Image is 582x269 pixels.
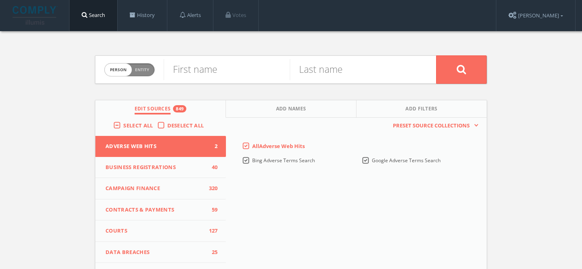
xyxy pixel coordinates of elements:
[389,122,479,130] button: Preset Source Collections
[95,100,226,118] button: Edit Sources849
[123,122,153,129] span: Select All
[356,100,487,118] button: Add Filters
[206,163,218,172] span: 40
[206,248,218,256] span: 25
[105,227,206,235] span: Courts
[372,157,441,164] span: Google Adverse Terms Search
[13,6,58,25] img: illumis
[105,64,132,76] span: person
[173,105,186,112] div: 849
[105,184,206,193] span: Campaign Finance
[206,184,218,193] span: 320
[95,242,226,263] button: Data Breaches25
[95,157,226,178] button: Business Registrations40
[105,206,206,214] span: Contracts & Payments
[389,122,474,130] span: Preset Source Collections
[206,227,218,235] span: 127
[135,67,149,73] span: Entity
[105,142,206,150] span: Adverse Web Hits
[95,136,226,157] button: Adverse Web Hits2
[206,206,218,214] span: 59
[105,248,206,256] span: Data Breaches
[252,142,305,150] span: All Adverse Web Hits
[252,157,315,164] span: Bing Adverse Terms Search
[135,105,171,114] span: Edit Sources
[167,122,204,129] span: Deselect All
[206,142,218,150] span: 2
[226,100,356,118] button: Add Names
[95,220,226,242] button: Courts127
[95,199,226,221] button: Contracts & Payments59
[105,163,206,172] span: Business Registrations
[405,105,438,114] span: Add Filters
[276,105,306,114] span: Add Names
[95,178,226,199] button: Campaign Finance320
